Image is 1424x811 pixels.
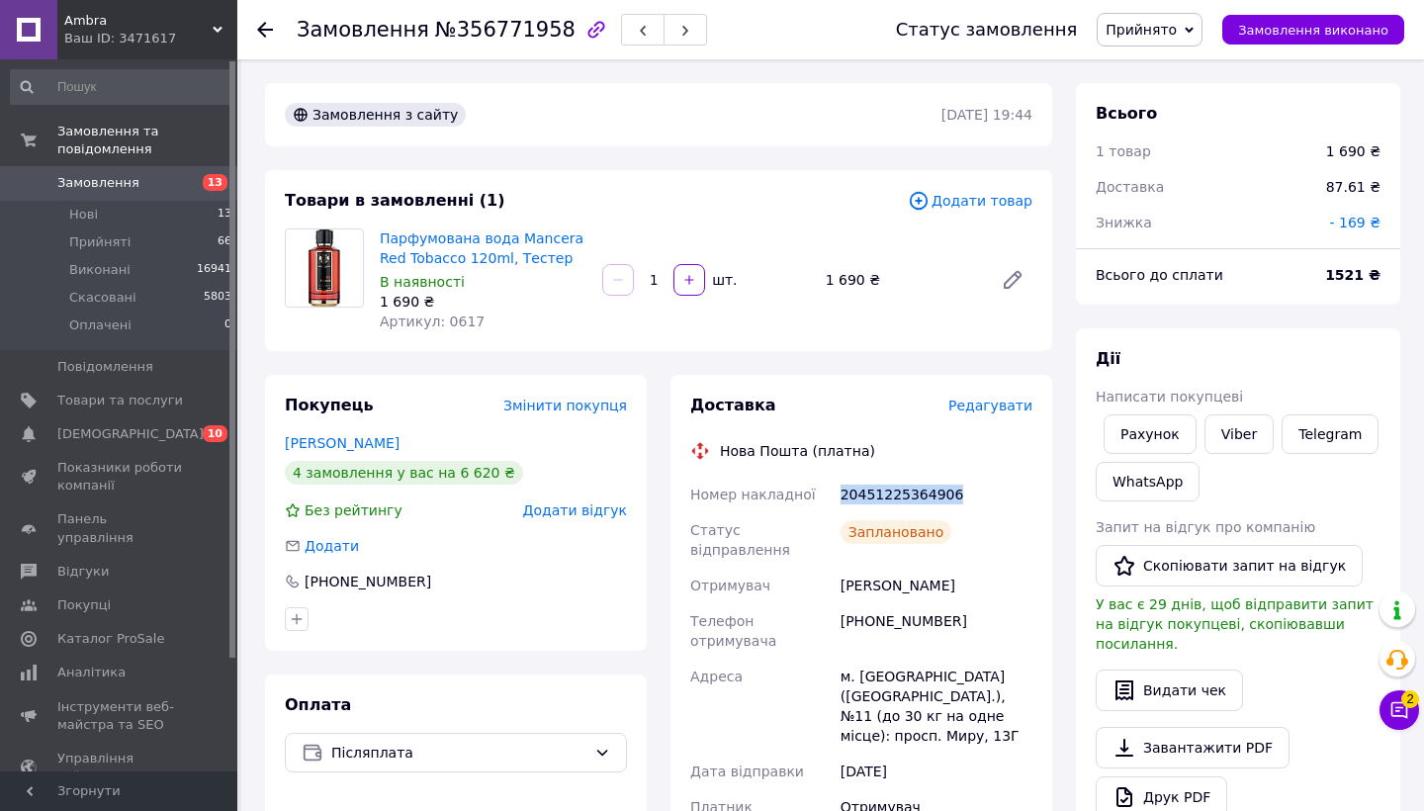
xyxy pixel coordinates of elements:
[1329,215,1380,230] span: - 169 ₴
[57,459,183,495] span: Показники роботи компанії
[837,477,1036,512] div: 20451225364906
[503,398,627,413] span: Змінити покупця
[57,123,237,158] span: Замовлення та повідомлення
[285,396,374,414] span: Покупець
[1096,596,1374,652] span: У вас є 29 днів, щоб відправити запит на відгук покупцеві, скопіювавши посилання.
[57,392,183,409] span: Товари та послуги
[1096,545,1363,586] button: Скопіювати запит на відгук
[57,630,164,648] span: Каталог ProSale
[331,742,586,764] span: Післяплата
[435,18,576,42] span: №356771958
[305,538,359,554] span: Додати
[69,261,131,279] span: Виконані
[218,233,231,251] span: 66
[690,613,776,649] span: Телефон отримувача
[1106,22,1177,38] span: Прийнято
[1314,165,1392,209] div: 87.61 ₴
[57,750,183,785] span: Управління сайтом
[941,107,1032,123] time: [DATE] 19:44
[1401,690,1419,708] span: 2
[57,174,139,192] span: Замовлення
[1282,414,1379,454] a: Telegram
[285,103,466,127] div: Замовлення з сайту
[57,596,111,614] span: Покупці
[1238,23,1388,38] span: Замовлення виконано
[896,20,1078,40] div: Статус замовлення
[837,754,1036,789] div: [DATE]
[224,316,231,334] span: 0
[837,568,1036,603] div: [PERSON_NAME]
[690,487,816,502] span: Номер накладної
[837,659,1036,754] div: м. [GEOGRAPHIC_DATA] ([GEOGRAPHIC_DATA].), №11 (до 30 кг на одне місце): просп. Миру, 13Г
[380,314,485,329] span: Артикул: 0617
[303,572,433,591] div: [PHONE_NUMBER]
[1096,349,1120,368] span: Дії
[1096,179,1164,195] span: Доставка
[690,522,790,558] span: Статус відправлення
[57,510,183,546] span: Панель управління
[305,502,402,518] span: Без рейтингу
[1222,15,1404,45] button: Замовлення виконано
[1096,143,1151,159] span: 1 товар
[203,425,227,442] span: 10
[690,578,770,593] span: Отримувач
[204,289,231,307] span: 5803
[523,502,627,518] span: Додати відгук
[380,274,465,290] span: В наявності
[380,292,586,312] div: 1 690 ₴
[57,698,183,734] span: Інструменти веб-майстра та SEO
[297,18,429,42] span: Замовлення
[1096,462,1200,501] a: WhatsApp
[1096,670,1243,711] button: Видати чек
[1096,104,1157,123] span: Всього
[57,563,109,581] span: Відгуки
[1379,690,1419,730] button: Чат з покупцем2
[993,260,1032,300] a: Редагувати
[948,398,1032,413] span: Редагувати
[818,266,985,294] div: 1 690 ₴
[715,441,880,461] div: Нова Пошта (платна)
[203,174,227,191] span: 13
[1096,215,1152,230] span: Знижка
[841,520,952,544] div: Заплановано
[707,270,739,290] div: шт.
[10,69,233,105] input: Пошук
[1096,267,1223,283] span: Всього до сплати
[1204,414,1274,454] a: Viber
[690,396,776,414] span: Доставка
[285,435,400,451] a: [PERSON_NAME]
[69,289,136,307] span: Скасовані
[837,603,1036,659] div: [PHONE_NUMBER]
[69,206,98,224] span: Нові
[257,20,273,40] div: Повернутися назад
[1104,414,1197,454] button: Рахунок
[285,461,523,485] div: 4 замовлення у вас на 6 620 ₴
[1326,141,1380,161] div: 1 690 ₴
[64,30,237,47] div: Ваш ID: 3471617
[1096,519,1315,535] span: Запит на відгук про компанію
[690,764,804,779] span: Дата відправки
[69,316,132,334] span: Оплачені
[285,191,505,210] span: Товари в замовленні (1)
[690,669,743,684] span: Адреса
[57,664,126,681] span: Аналітика
[285,695,351,714] span: Оплата
[218,206,231,224] span: 13
[908,190,1032,212] span: Додати товар
[380,230,583,266] a: Парфумована вода Mancera Red Tobacco 120ml, Тестер
[69,233,131,251] span: Прийняті
[1325,267,1380,283] b: 1521 ₴
[57,358,153,376] span: Повідомлення
[1096,389,1243,405] span: Написати покупцеві
[57,425,204,443] span: [DEMOGRAPHIC_DATA]
[1096,727,1290,768] a: Завантажити PDF
[197,261,231,279] span: 16941
[64,12,213,30] span: Ambra
[309,229,339,307] img: Парфумована вода Mancera Red Tobacco 120ml, Тестер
